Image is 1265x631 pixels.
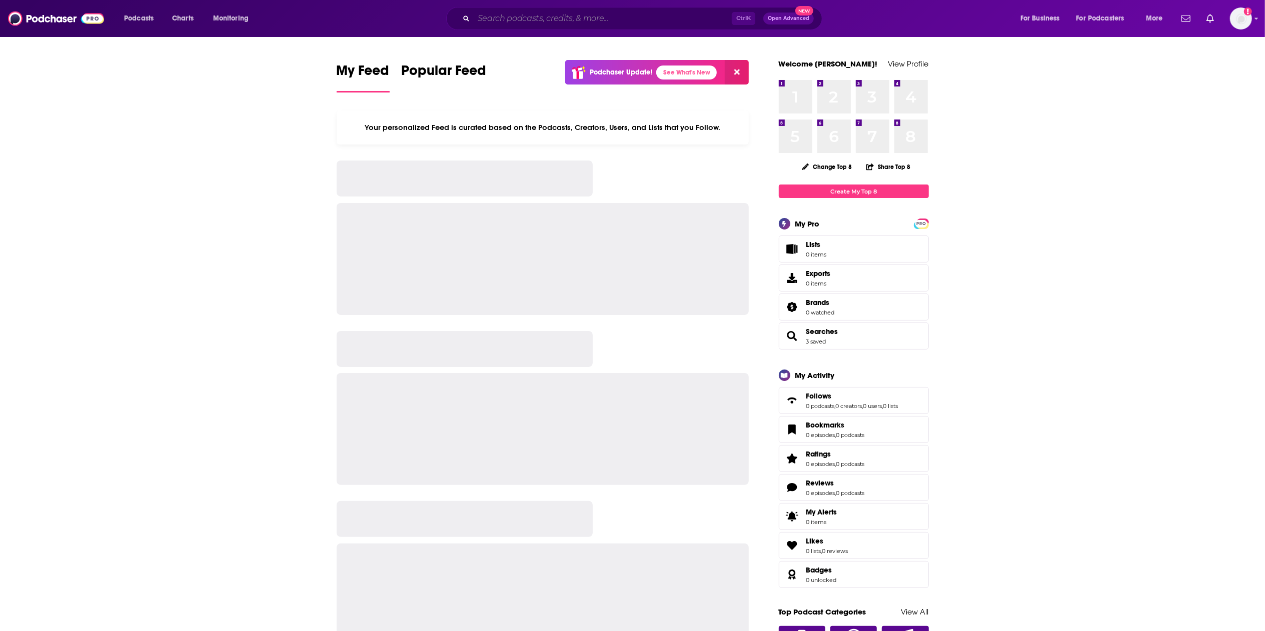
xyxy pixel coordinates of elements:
[1177,10,1194,27] a: Show notifications dropdown
[806,338,826,345] a: 3 saved
[8,9,104,28] a: Podchaser - Follow, Share and Rate Podcasts
[806,391,832,400] span: Follows
[835,460,836,467] span: ,
[779,387,929,414] span: Follows
[402,62,487,85] span: Popular Feed
[806,478,834,487] span: Reviews
[806,240,821,249] span: Lists
[779,322,929,349] span: Searches
[1230,7,1252,29] img: User Profile
[806,536,848,545] a: Likes
[795,6,813,15] span: New
[1146,11,1163,25] span: More
[732,12,755,25] span: Ctrl K
[779,532,929,559] span: Likes
[806,565,832,574] span: Badges
[835,431,836,438] span: ,
[806,420,845,429] span: Bookmarks
[888,59,929,68] a: View Profile
[806,280,831,287] span: 0 items
[882,402,883,409] span: ,
[779,416,929,443] span: Bookmarks
[779,561,929,588] span: Badges
[806,240,827,249] span: Lists
[806,489,835,496] a: 0 episodes
[1076,11,1124,25] span: For Podcasters
[782,242,802,256] span: Lists
[166,10,200,26] a: Charts
[915,220,927,227] span: PRO
[782,480,802,494] a: Reviews
[1139,10,1175,26] button: open menu
[779,184,929,198] a: Create My Top 8
[806,576,837,583] a: 0 unlocked
[901,607,929,616] a: View All
[474,10,732,26] input: Search podcasts, credits, & more...
[117,10,167,26] button: open menu
[763,12,814,24] button: Open AdvancedNew
[806,420,865,429] a: Bookmarks
[779,59,878,68] a: Welcome [PERSON_NAME]!
[1020,11,1060,25] span: For Business
[779,293,929,320] span: Brands
[806,298,830,307] span: Brands
[768,16,809,21] span: Open Advanced
[836,489,865,496] a: 0 podcasts
[1202,10,1218,27] a: Show notifications dropdown
[863,402,882,409] a: 0 users
[806,507,837,516] span: My Alerts
[835,489,836,496] span: ,
[172,11,194,25] span: Charts
[782,567,802,581] a: Badges
[795,370,835,380] div: My Activity
[782,451,802,465] a: Ratings
[806,478,865,487] a: Reviews
[796,160,858,173] button: Change Top 8
[337,62,390,85] span: My Feed
[337,62,390,92] a: My Feed
[836,460,865,467] a: 0 podcasts
[1244,7,1252,15] svg: Add a profile image
[782,393,802,407] a: Follows
[124,11,154,25] span: Podcasts
[782,300,802,314] a: Brands
[806,449,831,458] span: Ratings
[806,391,898,400] a: Follows
[782,422,802,436] a: Bookmarks
[806,269,831,278] span: Exports
[779,607,866,616] a: Top Podcast Categories
[862,402,863,409] span: ,
[806,518,837,525] span: 0 items
[779,445,929,472] span: Ratings
[1013,10,1072,26] button: open menu
[806,327,838,336] a: Searches
[782,271,802,285] span: Exports
[795,219,820,228] div: My Pro
[883,402,898,409] a: 0 lists
[806,565,837,574] a: Badges
[782,538,802,552] a: Likes
[590,68,652,76] p: Podchaser Update!
[835,402,836,409] span: ,
[337,110,749,144] div: Your personalized Feed is curated based on the Podcasts, Creators, Users, and Lists that you Follow.
[806,547,821,554] a: 0 lists
[806,309,835,316] a: 0 watched
[1230,7,1252,29] span: Logged in as leahlevin
[806,251,827,258] span: 0 items
[213,11,249,25] span: Monitoring
[206,10,262,26] button: open menu
[402,62,487,92] a: Popular Feed
[456,7,832,30] div: Search podcasts, credits, & more...
[1070,10,1139,26] button: open menu
[806,402,835,409] a: 0 podcasts
[782,509,802,523] span: My Alerts
[806,298,835,307] a: Brands
[821,547,822,554] span: ,
[915,219,927,227] a: PRO
[866,157,911,176] button: Share Top 8
[779,503,929,530] a: My Alerts
[782,329,802,343] a: Searches
[779,474,929,501] span: Reviews
[779,264,929,291] a: Exports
